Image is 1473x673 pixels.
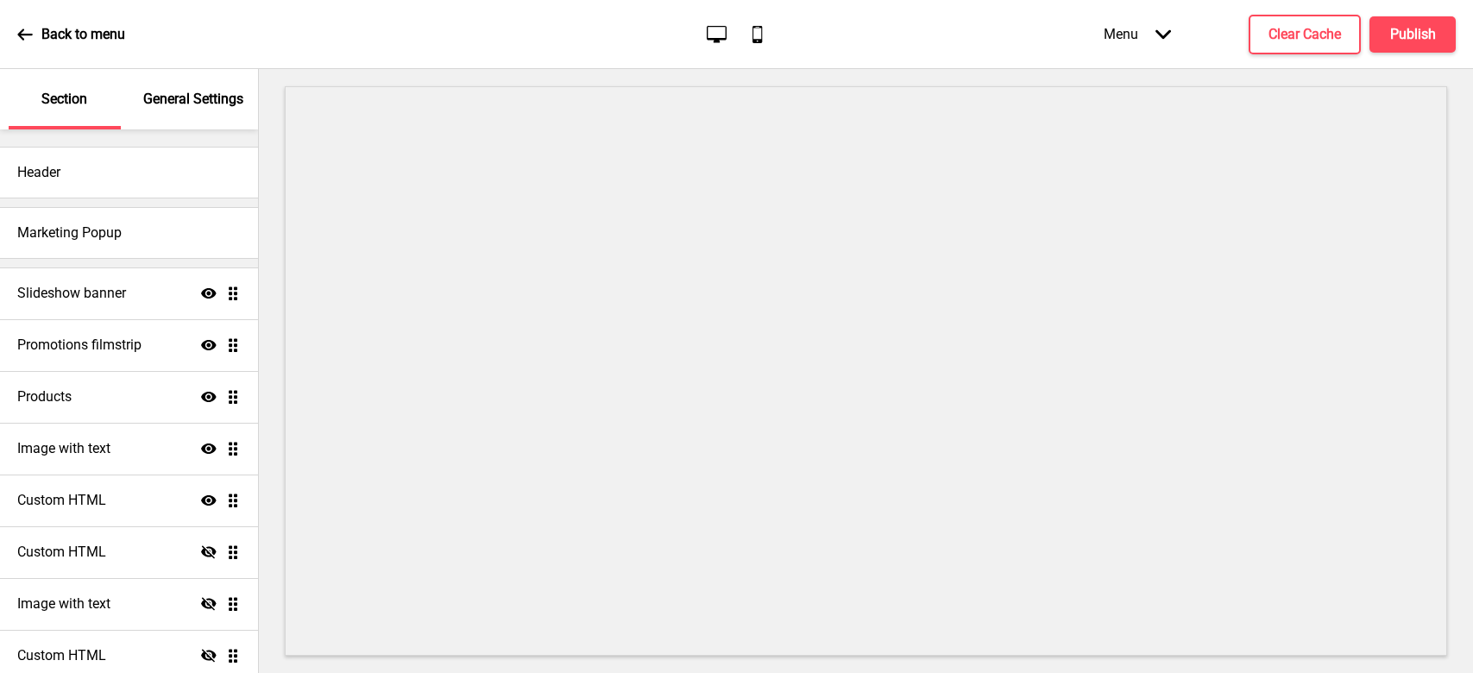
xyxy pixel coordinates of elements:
[17,11,125,58] a: Back to menu
[1390,25,1436,44] h4: Publish
[17,163,60,182] h4: Header
[143,90,243,109] p: General Settings
[17,491,106,510] h4: Custom HTML
[41,25,125,44] p: Back to menu
[1249,15,1361,54] button: Clear Cache
[17,223,122,242] h4: Marketing Popup
[1086,9,1188,60] div: Menu
[17,543,106,562] h4: Custom HTML
[1268,25,1341,44] h4: Clear Cache
[17,646,106,665] h4: Custom HTML
[17,439,110,458] h4: Image with text
[41,90,87,109] p: Section
[1369,16,1456,53] button: Publish
[17,284,126,303] h4: Slideshow banner
[17,336,142,355] h4: Promotions filmstrip
[17,387,72,406] h4: Products
[17,594,110,613] h4: Image with text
